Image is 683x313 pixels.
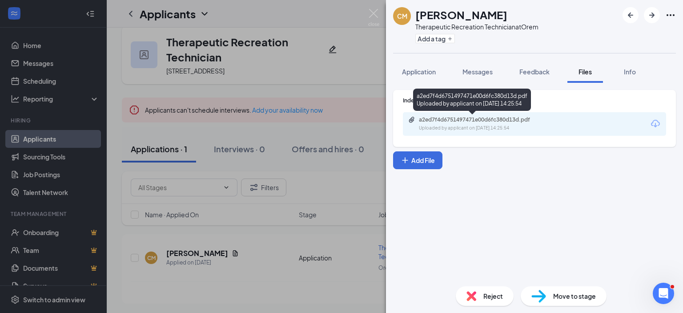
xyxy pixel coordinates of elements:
[624,68,636,76] span: Info
[519,68,550,76] span: Feedback
[579,68,592,76] span: Files
[403,97,666,104] div: Indeed Resume
[625,10,636,20] svg: ArrowLeftNew
[553,291,596,301] span: Move to stage
[623,7,639,23] button: ArrowLeftNew
[483,291,503,301] span: Reject
[650,118,661,129] svg: Download
[665,10,676,20] svg: Ellipses
[653,283,674,304] iframe: Intercom live chat
[408,116,415,123] svg: Paperclip
[644,7,660,23] button: ArrowRight
[415,7,507,22] h1: [PERSON_NAME]
[415,22,538,31] div: Therapeutic Recreation Technician at Orem
[408,116,552,132] a: Paperclipa2ed7f4d6751497471e00d6fc380d13d.pdfUploaded by applicant on [DATE] 14:25:54
[419,116,543,123] div: a2ed7f4d6751497471e00d6fc380d13d.pdf
[393,151,442,169] button: Add FilePlus
[419,125,552,132] div: Uploaded by applicant on [DATE] 14:25:54
[397,12,407,20] div: CM
[402,68,436,76] span: Application
[413,89,531,111] div: a2ed7f4d6751497471e00d6fc380d13d.pdf Uploaded by applicant on [DATE] 14:25:54
[447,36,453,41] svg: Plus
[415,34,455,43] button: PlusAdd a tag
[462,68,493,76] span: Messages
[647,10,657,20] svg: ArrowRight
[401,156,410,165] svg: Plus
